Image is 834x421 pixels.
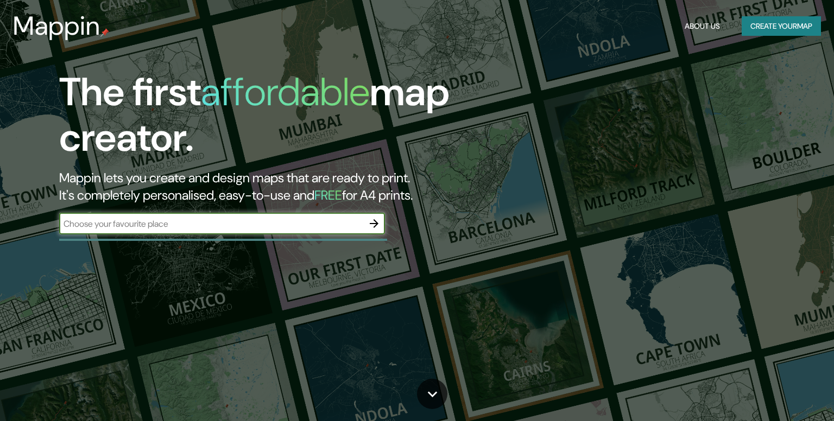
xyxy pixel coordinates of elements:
[100,28,109,37] img: mappin-pin
[680,16,724,36] button: About Us
[13,11,100,41] h3: Mappin
[59,218,363,230] input: Choose your favourite place
[314,187,342,203] h5: FREE
[742,16,821,36] button: Create yourmap
[201,67,370,117] h1: affordable
[59,169,476,204] h2: Mappin lets you create and design maps that are ready to print. It's completely personalised, eas...
[59,69,476,169] h1: The first map creator.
